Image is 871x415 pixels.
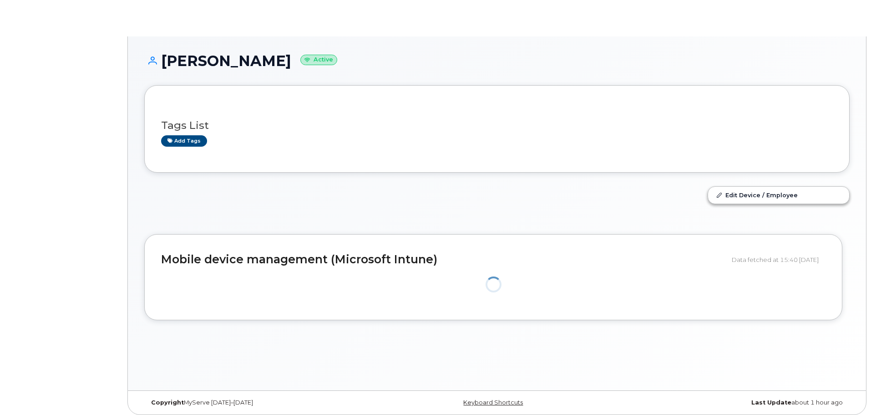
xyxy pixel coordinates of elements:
[151,399,184,406] strong: Copyright
[144,53,850,69] h1: [PERSON_NAME]
[161,120,833,131] h3: Tags List
[463,399,523,406] a: Keyboard Shortcuts
[732,251,825,268] div: Data fetched at 15:40 [DATE]
[614,399,850,406] div: about 1 hour ago
[161,135,207,147] a: Add tags
[300,55,337,65] small: Active
[708,187,849,203] a: Edit Device / Employee
[751,399,791,406] strong: Last Update
[144,399,380,406] div: MyServe [DATE]–[DATE]
[161,253,725,266] h2: Mobile device management (Microsoft Intune)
